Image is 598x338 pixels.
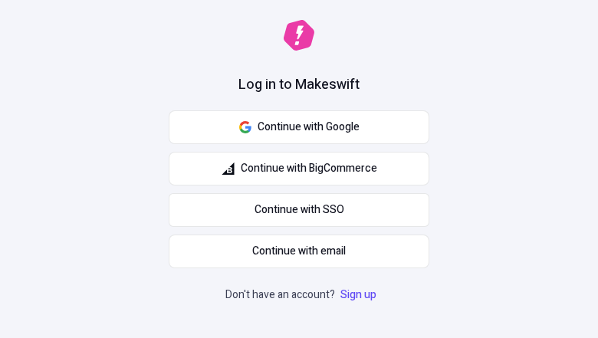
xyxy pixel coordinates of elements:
p: Don't have an account? [225,287,379,304]
span: Continue with email [252,243,346,260]
span: Continue with Google [258,119,360,136]
h1: Log in to Makeswift [238,75,360,95]
button: Continue with BigCommerce [169,152,429,185]
a: Sign up [337,287,379,303]
a: Continue with SSO [169,193,429,227]
span: Continue with BigCommerce [241,160,377,177]
button: Continue with Google [169,110,429,144]
button: Continue with email [169,235,429,268]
